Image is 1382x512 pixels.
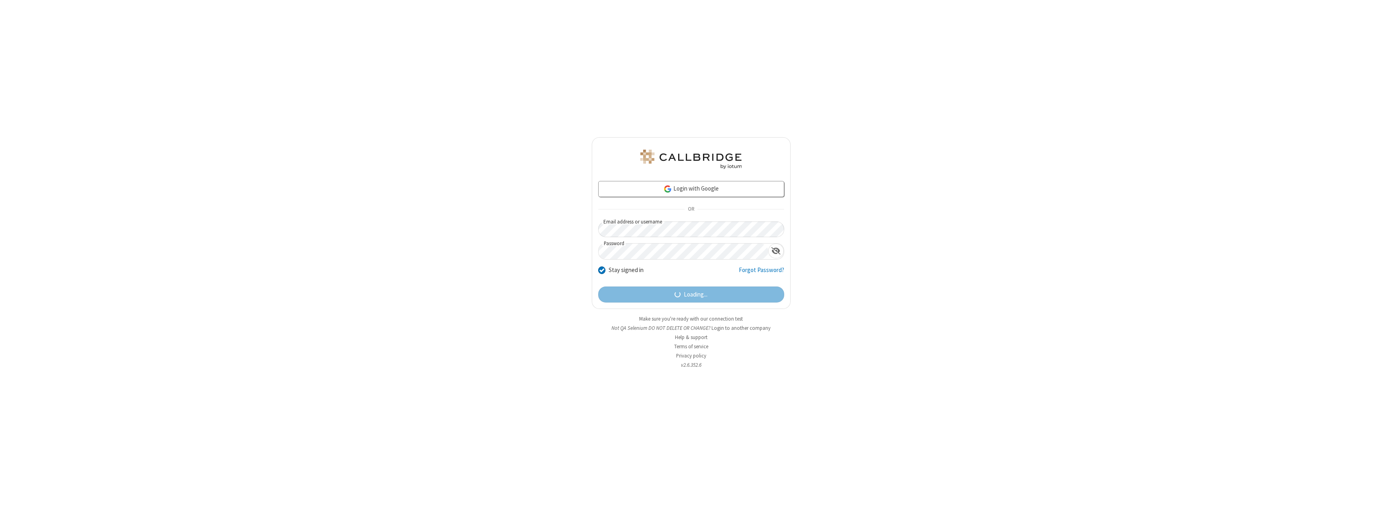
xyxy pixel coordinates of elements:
[768,244,784,258] div: Show password
[598,221,784,237] input: Email address or username
[675,334,707,341] a: Help & support
[1362,491,1376,506] iframe: Chat
[592,361,791,369] li: v2.6.352.6
[598,181,784,197] a: Login with Google
[739,266,784,281] a: Forgot Password?
[684,290,707,299] span: Loading...
[711,324,771,332] button: Login to another company
[663,185,672,193] img: google-icon.png
[609,266,644,275] label: Stay signed in
[639,150,743,169] img: QA Selenium DO NOT DELETE OR CHANGE
[685,204,697,215] span: OR
[592,324,791,332] li: Not QA Selenium DO NOT DELETE OR CHANGE?
[598,286,784,303] button: Loading...
[639,315,743,322] a: Make sure you're ready with our connection test
[599,244,768,259] input: Password
[676,352,706,359] a: Privacy policy
[674,343,708,350] a: Terms of service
